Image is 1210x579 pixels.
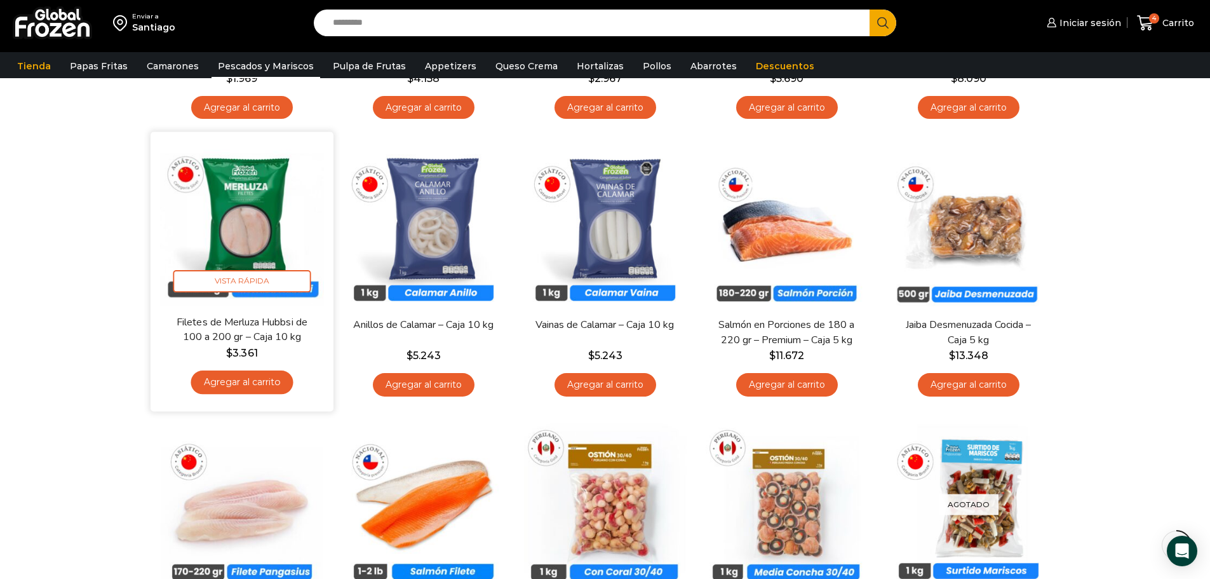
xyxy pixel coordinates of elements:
[226,72,257,85] bdi: 1.969
[939,494,998,515] p: Agotado
[350,318,496,332] a: Anillos de Calamar – Caja 10 kg
[132,21,175,34] div: Santiago
[532,318,678,332] a: Vainas de Calamar – Caja 10 kg
[326,54,412,78] a: Pulpa de Frutas
[226,347,232,359] span: $
[132,12,175,21] div: Enviar a
[407,350,413,362] span: $
[407,72,413,85] span: $
[736,96,838,119] a: Agregar al carrito: “Atún en Trozos - Caja 10 kg”
[570,54,630,78] a: Hortalizas
[11,54,57,78] a: Tienda
[191,371,293,394] a: Agregar al carrito: “Filetes de Merluza Hubbsi de 100 a 200 gr – Caja 10 kg”
[636,54,678,78] a: Pollos
[489,54,564,78] a: Queso Crema
[212,54,320,78] a: Pescados y Mariscos
[750,54,821,78] a: Descuentos
[588,72,595,85] span: $
[713,318,859,347] a: Salmón en Porciones de 180 a 220 gr – Premium – Caja 5 kg
[407,350,441,362] bdi: 5.243
[588,350,595,362] span: $
[951,72,957,85] span: $
[555,96,656,119] a: Agregar al carrito: “Surtido de Mariscos - Gold - Caja 10 kg”
[684,54,743,78] a: Abarrotes
[226,72,232,85] span: $
[951,72,986,85] bdi: 8.090
[770,72,776,85] span: $
[736,373,838,397] a: Agregar al carrito: “Salmón en Porciones de 180 a 220 gr - Premium - Caja 5 kg”
[1044,10,1121,36] a: Iniciar sesión
[173,270,311,292] span: Vista Rápida
[949,350,988,362] bdi: 13.348
[373,96,474,119] a: Agregar al carrito: “Filete de Tilapia - Caja 10 kg”
[918,373,1019,397] a: Agregar al carrito: “Jaiba Desmenuzada Cocida - Caja 5 kg”
[140,54,205,78] a: Camarones
[588,72,622,85] bdi: 2.967
[870,10,896,36] button: Search button
[770,72,803,85] bdi: 5.690
[949,350,955,362] span: $
[1134,8,1197,38] a: 4 Carrito
[1056,17,1121,29] span: Iniciar sesión
[168,315,315,345] a: Filetes de Merluza Hubbsi de 100 a 200 gr – Caja 10 kg
[1167,536,1197,566] div: Open Intercom Messenger
[769,350,804,362] bdi: 11.672
[918,96,1019,119] a: Agregar al carrito: “Atún en Medallón de 140 a 200 g - Caja 5 kg”
[769,350,776,362] span: $
[64,54,134,78] a: Papas Fritas
[407,72,440,85] bdi: 4.158
[113,12,132,34] img: address-field-icon.svg
[895,318,1041,347] a: Jaiba Desmenuzada Cocida – Caja 5 kg
[191,96,293,119] a: Agregar al carrito: “Kanikama – Caja 10 kg”
[588,350,622,362] bdi: 5.243
[373,373,474,397] a: Agregar al carrito: “Anillos de Calamar - Caja 10 kg”
[555,373,656,397] a: Agregar al carrito: “Vainas de Calamar - Caja 10 kg”
[226,347,257,359] bdi: 3.361
[1149,13,1159,24] span: 4
[1159,17,1194,29] span: Carrito
[419,54,483,78] a: Appetizers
